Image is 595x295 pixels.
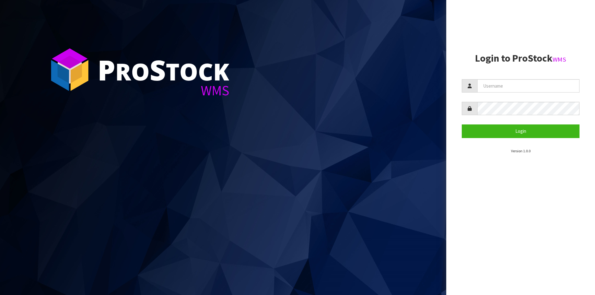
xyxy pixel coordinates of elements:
button: Login [462,124,580,138]
small: WMS [553,55,566,63]
input: Username [477,79,580,93]
h2: Login to ProStock [462,53,580,64]
img: ProStock Cube [46,46,93,93]
span: S [150,51,166,89]
small: Version 1.0.0 [511,149,531,153]
div: ro tock [98,56,229,84]
div: WMS [98,84,229,98]
span: P [98,51,115,89]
